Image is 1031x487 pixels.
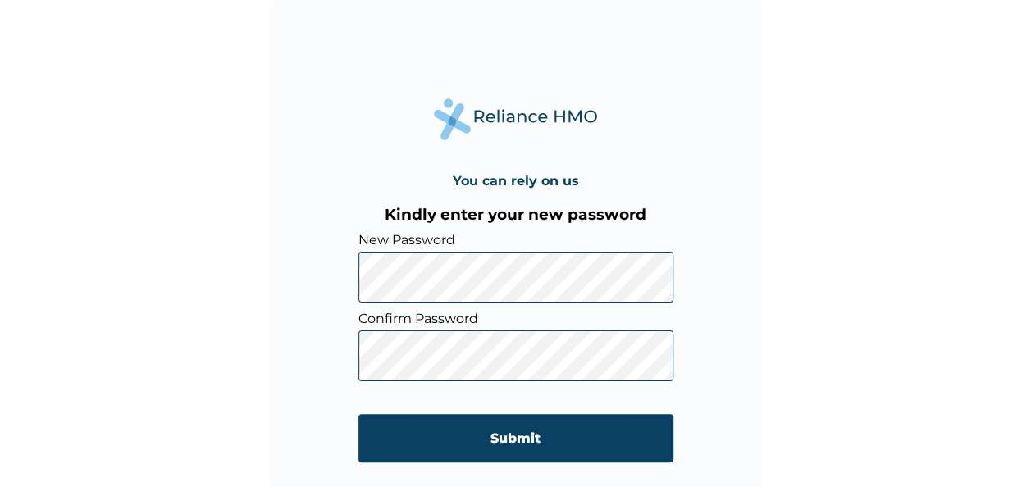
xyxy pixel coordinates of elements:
[434,98,598,140] img: Reliance Health's Logo
[358,414,673,462] input: Submit
[358,232,673,248] label: New Password
[358,311,673,326] label: Confirm Password
[453,173,579,189] h4: You can rely on us
[358,205,673,224] h3: Kindly enter your new password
